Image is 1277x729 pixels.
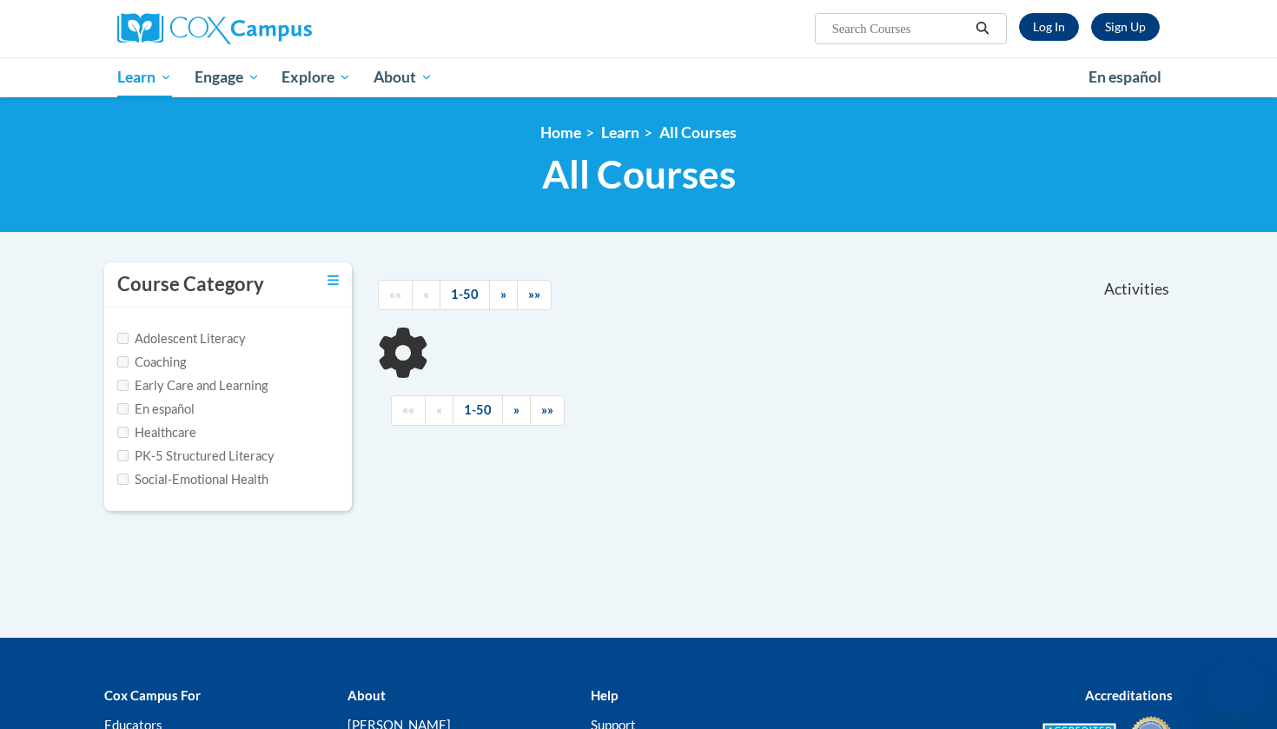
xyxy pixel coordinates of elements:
[117,447,275,466] label: PK-5 Structured Literacy
[362,57,444,97] a: About
[542,151,736,197] span: All Courses
[830,18,969,39] input: Search Courses
[183,57,271,97] a: Engage
[117,271,264,298] h3: Course Category
[502,395,531,426] a: Next
[117,450,129,461] input: Checkbox for Options
[117,356,129,368] input: Checkbox for Options
[117,380,129,391] input: Checkbox for Options
[591,687,618,703] b: Help
[270,57,362,97] a: Explore
[528,287,540,302] span: »»
[117,13,312,44] img: Cox Campus
[117,376,268,395] label: Early Care and Learning
[1104,280,1169,299] span: Activities
[1088,68,1161,86] span: En español
[117,329,246,348] label: Adolescent Literacy
[1077,59,1173,96] a: En español
[91,57,1186,97] div: Main menu
[436,402,442,417] span: «
[117,403,129,414] input: Checkbox for Options
[117,474,129,485] input: Checkbox for Options
[347,687,386,703] b: About
[1085,687,1173,703] b: Accreditations
[659,123,737,142] a: All Courses
[391,395,426,426] a: Begining
[500,287,506,302] span: »
[513,402,519,417] span: »
[1208,659,1263,715] iframe: Button to launch messaging window
[378,280,413,310] a: Begining
[402,402,414,417] span: ««
[530,395,565,426] a: End
[1091,13,1160,41] a: Register
[489,280,518,310] a: Next
[540,123,581,142] a: Home
[425,395,453,426] a: Previous
[195,67,260,88] span: Engage
[117,333,129,344] input: Checkbox for Options
[412,280,440,310] a: Previous
[117,423,196,442] label: Healthcare
[601,123,639,142] a: Learn
[117,427,129,438] input: Checkbox for Options
[541,402,553,417] span: »»
[117,67,172,88] span: Learn
[104,687,201,703] b: Cox Campus For
[423,287,429,302] span: «
[106,57,183,97] a: Learn
[440,280,490,310] a: 1-50
[117,13,447,44] a: Cox Campus
[969,18,996,39] button: Search
[374,67,433,88] span: About
[281,67,351,88] span: Explore
[117,353,186,372] label: Coaching
[328,271,339,290] a: Toggle collapse
[117,400,195,419] label: En español
[1019,13,1079,41] a: Log In
[517,280,552,310] a: End
[453,395,503,426] a: 1-50
[389,287,401,302] span: ««
[117,470,268,489] label: Social-Emotional Health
